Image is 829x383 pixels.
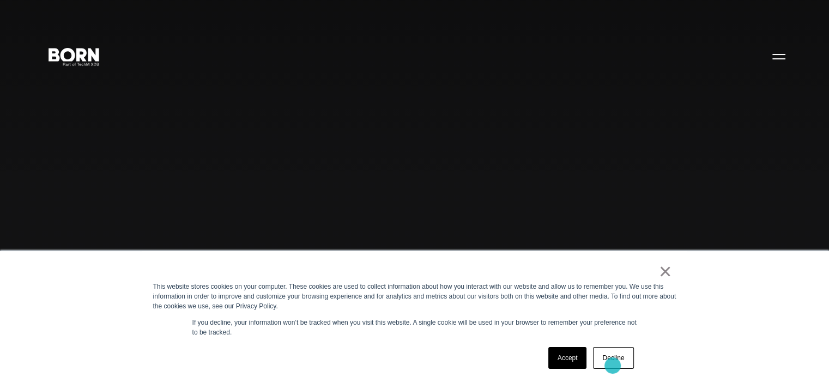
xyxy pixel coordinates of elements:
a: × [659,266,672,276]
a: Accept [548,347,587,369]
p: If you decline, your information won’t be tracked when you visit this website. A single cookie wi... [192,318,637,337]
button: Open [766,45,792,68]
div: This website stores cookies on your computer. These cookies are used to collect information about... [153,282,676,311]
a: Decline [593,347,633,369]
